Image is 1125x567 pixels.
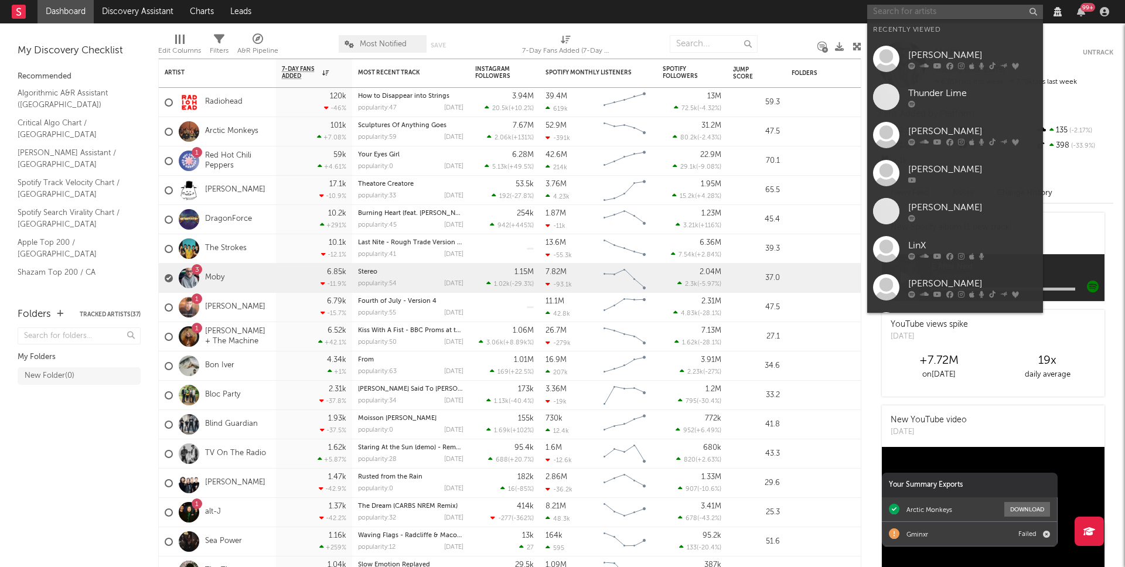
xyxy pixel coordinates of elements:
[444,398,463,404] div: [DATE]
[546,210,566,217] div: 1.87M
[358,93,449,100] a: How to Disappear into Strings
[358,327,582,334] a: Kiss With A Fist - BBC Proms at the [GEOGRAPHIC_DATA][PERSON_NAME]
[358,339,397,346] div: popularity: 50
[598,234,651,264] svg: Chart title
[598,146,651,176] svg: Chart title
[358,427,393,433] div: popularity: 0
[733,213,780,227] div: 45.4
[333,151,346,159] div: 59k
[282,66,319,80] span: 7-Day Fans Added
[514,268,534,276] div: 1.15M
[867,5,1043,19] input: Search for artists
[358,122,446,129] a: Sculptures Of Anything Goes
[598,88,651,117] svg: Chart title
[687,369,703,375] span: 2.23k
[486,280,534,288] div: ( )
[908,276,1037,291] div: [PERSON_NAME]
[598,322,651,351] svg: Chart title
[475,66,516,80] div: Instagram Followers
[205,214,252,224] a: DragonForce
[358,474,422,480] a: Rusted from the Rain
[700,223,720,229] span: +116 %
[510,105,532,112] span: +10.2 %
[676,426,721,434] div: ( )
[516,180,534,188] div: 53.5k
[329,180,346,188] div: 17.1k
[681,105,697,112] span: 72.5k
[358,327,463,334] div: Kiss With A Fist - BBC Proms at the Royal Albert Hall
[486,426,534,434] div: ( )
[517,210,534,217] div: 254k
[494,281,510,288] span: 1.02k
[680,368,721,375] div: ( )
[205,327,270,347] a: [PERSON_NAME] + The Machine
[701,327,721,334] div: 7.13M
[492,192,534,200] div: ( )
[321,309,346,317] div: -15.7 %
[358,210,463,217] div: Burning Heart (feat. Alissa White-Gluz)
[479,339,534,346] div: ( )
[908,48,1037,62] div: [PERSON_NAME]
[522,29,610,63] div: 7-Day Fans Added (7-Day Fans Added)
[705,369,720,375] span: -27 %
[358,368,397,375] div: popularity: 63
[511,223,532,229] span: +445 %
[358,269,463,275] div: Stereo
[512,193,532,200] span: -27.8 %
[673,134,721,141] div: ( )
[514,356,534,364] div: 1.01M
[681,310,698,317] span: 4.83k
[867,154,1043,192] a: [PERSON_NAME]
[513,135,532,141] span: +131 %
[598,381,651,410] svg: Chart title
[512,281,532,288] span: -29.3 %
[685,281,697,288] span: 2.3k
[486,397,534,405] div: ( )
[546,122,567,129] div: 52.9M
[546,163,567,171] div: 214k
[444,251,463,258] div: [DATE]
[680,164,696,170] span: 29.1k
[993,354,1102,368] div: 19 x
[546,151,567,159] div: 42.6M
[598,351,651,381] svg: Chart title
[320,426,346,434] div: -37.5 %
[205,273,224,283] a: Moby
[18,285,129,298] a: Recommended For You
[360,40,407,48] span: Most Notified
[494,398,509,405] span: 1.13k
[237,44,278,58] div: A&R Pipeline
[598,117,651,146] svg: Chart title
[317,134,346,141] div: +7.08 %
[513,122,534,129] div: 7.67M
[698,164,720,170] span: -9.08 %
[598,293,651,322] svg: Chart title
[487,134,534,141] div: ( )
[18,87,129,111] a: Algorithmic A&R Assistant ([GEOGRAPHIC_DATA])
[358,357,463,363] div: From
[696,428,720,434] span: +6.49 %
[1083,47,1113,59] button: Untrack
[891,426,967,438] div: [DATE]
[598,176,651,205] svg: Chart title
[327,268,346,276] div: 6.85k
[546,310,570,317] div: 42.8k
[512,428,532,434] span: +102 %
[358,445,478,451] a: Staring At the Sun (demo) - Remastered
[513,327,534,334] div: 1.06M
[486,340,503,346] span: 3.06k
[210,29,229,63] div: Filters
[165,69,253,76] div: Artist
[670,35,758,53] input: Search...
[885,368,993,382] div: on [DATE]
[18,266,129,279] a: Shazam Top 200 / CA
[18,44,141,58] div: My Discovery Checklist
[705,415,721,422] div: 772k
[1068,128,1092,134] span: -2.17 %
[908,238,1037,252] div: LinX
[319,397,346,405] div: -37.8 %
[512,93,534,100] div: 3.94M
[358,222,397,228] div: popularity: 45
[701,122,721,129] div: 31.2M
[674,104,721,112] div: ( )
